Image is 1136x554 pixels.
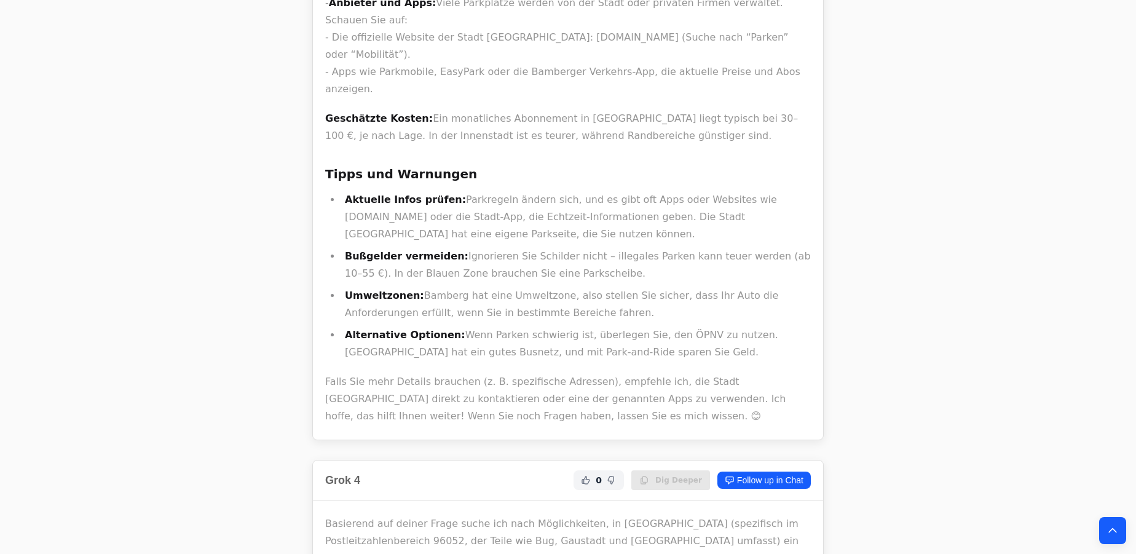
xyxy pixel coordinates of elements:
[325,373,811,425] p: Falls Sie mehr Details brauchen (z. B. spezifische Adressen), empfehle ich, die Stadt [GEOGRAPHIC...
[717,472,811,489] a: Follow up in Chat
[1099,517,1126,544] button: Back to top
[345,329,465,341] strong: Alternative Optionen:
[345,250,468,262] strong: Bußgelder vermeiden:
[596,474,602,486] span: 0
[325,472,360,489] h2: Grok 4
[341,287,811,322] li: Bamberg hat eine Umweltzone, also stellen Sie sicher, dass Ihr Auto die Anforderungen erfüllt, we...
[345,290,424,301] strong: Umweltzonen:
[325,110,811,144] p: Ein monatliches Abonnement in [GEOGRAPHIC_DATA] liegt typisch bei 30–100 €, je nach Lage. In der ...
[325,113,433,124] strong: Geschätzte Kosten:
[341,326,811,361] li: Wenn Parken schwierig ist, überlegen Sie, den ÖPNV zu nutzen. [GEOGRAPHIC_DATA] hat ein gutes Bus...
[341,248,811,282] li: Ignorieren Sie Schilder nicht – illegales Parken kann teuer werden (ab 10–55 €). In der Blauen Zo...
[578,473,593,488] button: Helpful
[325,164,811,184] h3: Tipps und Warnungen
[604,473,619,488] button: Not Helpful
[345,194,466,205] strong: Aktuelle Infos prüfen:
[341,191,811,243] li: Parkregeln ändern sich, und es gibt oft Apps oder Websites wie [DOMAIN_NAME] oder die Stadt-App, ...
